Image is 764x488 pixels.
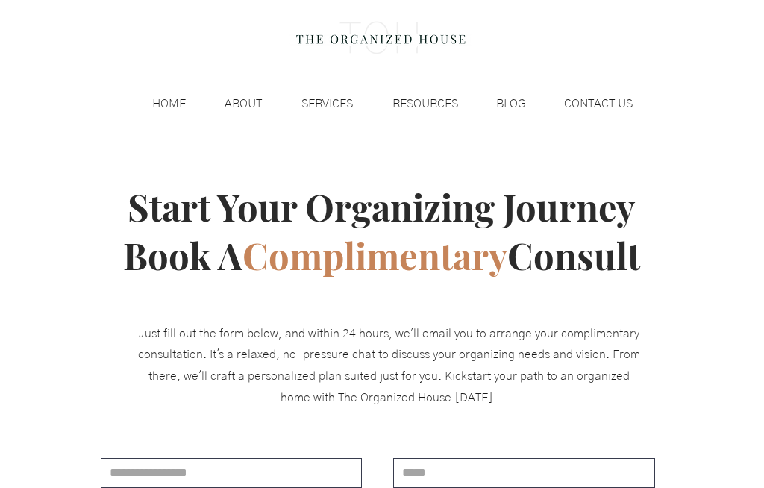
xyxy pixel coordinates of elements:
[533,93,640,115] a: CONTACT US
[122,93,193,115] a: HOME
[466,93,533,115] a: BLOG
[137,323,640,409] p: Just fill out the form below, and within 24 hours, we'll email you to arrange your complimentary ...
[385,93,466,115] p: RESOURCES
[289,8,472,68] img: the organized house
[489,93,533,115] p: BLOG
[123,182,640,279] span: Start Your Organizing Journey Book A Consult
[242,231,507,279] span: Complimentary
[269,93,360,115] a: SERVICES
[122,93,640,115] nav: Site
[217,93,269,115] p: ABOUT
[294,93,360,115] p: SERVICES
[193,93,269,115] a: ABOUT
[360,93,466,115] a: RESOURCES
[557,93,640,115] p: CONTACT US
[145,93,193,115] p: HOME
